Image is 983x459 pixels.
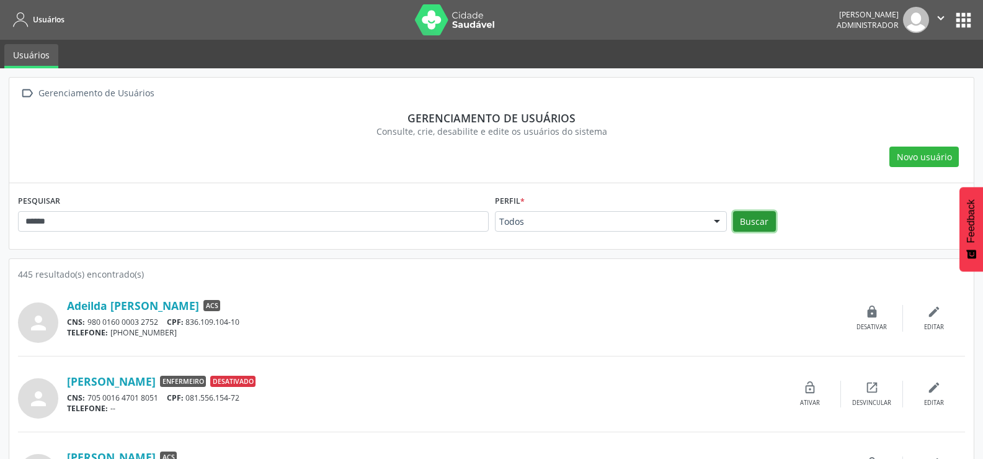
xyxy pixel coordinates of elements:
[67,403,108,414] span: TELEFONE:
[927,381,941,394] i: edit
[889,147,959,168] button: Novo usuário
[67,393,779,403] div: 705 0016 4701 8051 081.556.154-72
[934,11,948,25] i: 
[800,399,820,407] div: Ativar
[495,192,525,211] label: Perfil
[67,327,108,338] span: TELEFONE:
[959,187,983,271] button: Feedback - Mostrar pesquisa
[67,393,85,403] span: CNS:
[837,9,899,20] div: [PERSON_NAME]
[9,9,64,30] a: Usuários
[903,7,929,33] img: img
[856,323,887,332] div: Desativar
[929,7,953,33] button: 
[803,381,817,394] i: lock_open
[67,299,199,312] a: Adeilda [PERSON_NAME]
[67,375,156,388] a: [PERSON_NAME]
[18,84,156,102] a:  Gerenciamento de Usuários
[67,317,85,327] span: CNS:
[953,9,974,31] button: apps
[167,317,184,327] span: CPF:
[18,84,36,102] i: 
[33,14,64,25] span: Usuários
[897,150,952,163] span: Novo usuário
[27,388,50,410] i: person
[966,199,977,243] span: Feedback
[27,111,956,125] div: Gerenciamento de usuários
[837,20,899,30] span: Administrador
[167,393,184,403] span: CPF:
[67,327,841,338] div: [PHONE_NUMBER]
[18,192,60,211] label: PESQUISAR
[927,305,941,319] i: edit
[4,44,58,68] a: Usuários
[210,376,256,387] span: Desativado
[27,125,956,138] div: Consulte, crie, desabilite e edite os usuários do sistema
[924,323,944,332] div: Editar
[36,84,156,102] div: Gerenciamento de Usuários
[733,211,776,232] button: Buscar
[499,216,701,228] span: Todos
[67,403,779,414] div: --
[160,376,206,387] span: Enfermeiro
[203,300,220,311] span: ACS
[865,305,879,319] i: lock
[27,312,50,334] i: person
[852,399,891,407] div: Desvincular
[18,268,965,281] div: 445 resultado(s) encontrado(s)
[924,399,944,407] div: Editar
[865,381,879,394] i: open_in_new
[67,317,841,327] div: 980 0160 0003 2752 836.109.104-10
